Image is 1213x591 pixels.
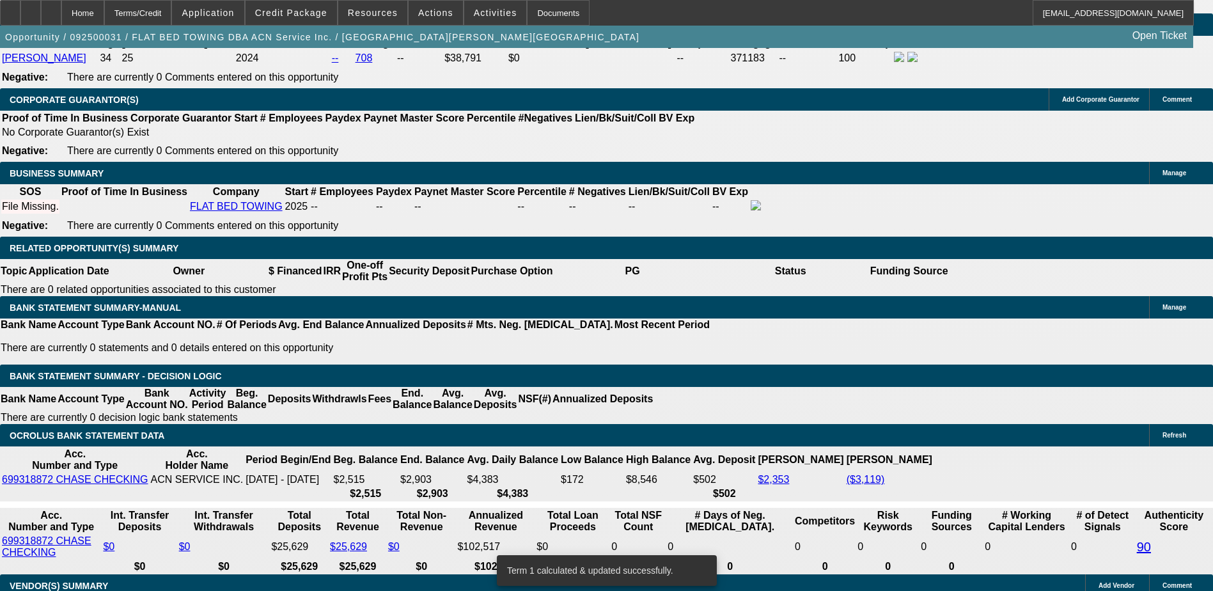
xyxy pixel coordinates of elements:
[10,430,164,441] span: OCROLUS BANK STATEMENT DATA
[245,473,331,486] td: [DATE] - [DATE]
[553,259,711,283] th: PG
[364,113,464,123] b: Paynet Master Score
[1136,509,1212,533] th: Authenticity Score
[517,186,566,197] b: Percentile
[712,259,870,283] th: Status
[110,259,268,283] th: Owner
[457,509,535,533] th: Annualized Revenue
[392,387,432,411] th: End. Balance
[517,201,566,212] div: --
[611,535,666,559] td: 0
[2,72,48,83] b: Negative:
[172,1,244,25] button: Application
[432,387,473,411] th: Avg. Balance
[474,8,517,18] span: Activities
[464,1,527,25] button: Activities
[388,541,400,552] a: $0
[311,201,318,212] span: --
[536,509,609,533] th: Total Loan Proceeds
[1099,582,1134,589] span: Add Vendor
[625,473,691,486] td: $8,546
[857,535,919,559] td: 0
[667,509,793,533] th: # Days of Neg. [MEDICAL_DATA].
[1,185,59,198] th: SOS
[457,541,534,553] div: $102,517
[178,560,270,573] th: $0
[920,509,983,533] th: Funding Sources
[333,473,398,486] td: $2,515
[67,145,338,156] span: There are currently 0 Comments entered on this opportunity
[575,113,656,123] b: Lien/Bk/Suit/Coll
[179,541,191,552] a: $0
[27,259,109,283] th: Application Date
[150,473,244,486] td: ACN SERVICE INC.
[857,509,919,533] th: Risk Keywords
[330,541,367,552] a: $25,629
[2,220,48,231] b: Negative:
[467,319,614,331] th: # Mts. Neg. [MEDICAL_DATA].
[182,8,234,18] span: Application
[10,303,181,313] span: BANK STATEMENT SUMMARY-MANUAL
[857,560,919,573] th: 0
[467,448,560,472] th: Avg. Daily Balance
[758,474,789,485] a: $2,353
[409,1,463,25] button: Actions
[387,560,456,573] th: $0
[260,113,323,123] b: # Employees
[497,555,712,586] div: Term 1 calculated & updated successfully.
[779,51,837,65] td: --
[794,560,856,573] th: 0
[625,448,691,472] th: High Balance
[847,474,885,485] a: ($3,119)
[270,535,328,559] td: $25,629
[730,51,778,65] td: 371183
[414,201,515,212] div: --
[517,387,552,411] th: NSF(#)
[667,535,793,559] td: 0
[2,145,48,156] b: Negative:
[311,186,373,197] b: # Employees
[920,535,983,559] td: 0
[519,113,573,123] b: #Negatives
[1162,432,1186,439] span: Refresh
[1162,304,1186,311] span: Manage
[1,448,149,472] th: Acc. Number and Type
[356,52,373,63] a: 708
[1062,96,1139,103] span: Add Corporate Guarantor
[552,387,653,411] th: Annualized Deposits
[920,560,983,573] th: 0
[693,448,756,472] th: Avg. Deposit
[130,113,231,123] b: Corporate Guarantor
[10,168,104,178] span: BUSINESS SUMMARY
[270,560,328,573] th: $25,629
[10,371,222,381] span: Bank Statement Summary - Decision Logic
[470,259,553,283] th: Purchase Option
[99,51,120,65] td: 34
[628,200,710,214] td: --
[246,1,337,25] button: Credit Package
[712,186,748,197] b: BV Exp
[10,95,139,105] span: CORPORATE GUARANTOR(S)
[2,535,91,558] a: 699318872 CHASE CHECKING
[569,201,626,212] div: --
[329,509,386,533] th: Total Revenue
[508,51,675,65] td: $0
[311,387,367,411] th: Withdrawls
[536,535,609,559] td: $0
[376,186,412,197] b: Paydex
[907,52,918,62] img: linkedin-icon.png
[467,473,560,486] td: $4,383
[1137,540,1151,554] a: 90
[125,319,216,331] th: Bank Account NO.
[285,186,308,197] b: Start
[560,448,624,472] th: Low Balance
[255,8,327,18] span: Credit Package
[473,387,518,411] th: Avg. Deposits
[329,560,386,573] th: $25,629
[676,51,728,65] td: --
[444,51,506,65] td: $38,791
[57,319,125,331] th: Account Type
[5,32,639,42] span: Opportunity / 092500031 / FLAT BED TOWING DBA ACN Service Inc. / [GEOGRAPHIC_DATA][PERSON_NAME][G...
[712,200,749,214] td: --
[61,185,188,198] th: Proof of Time In Business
